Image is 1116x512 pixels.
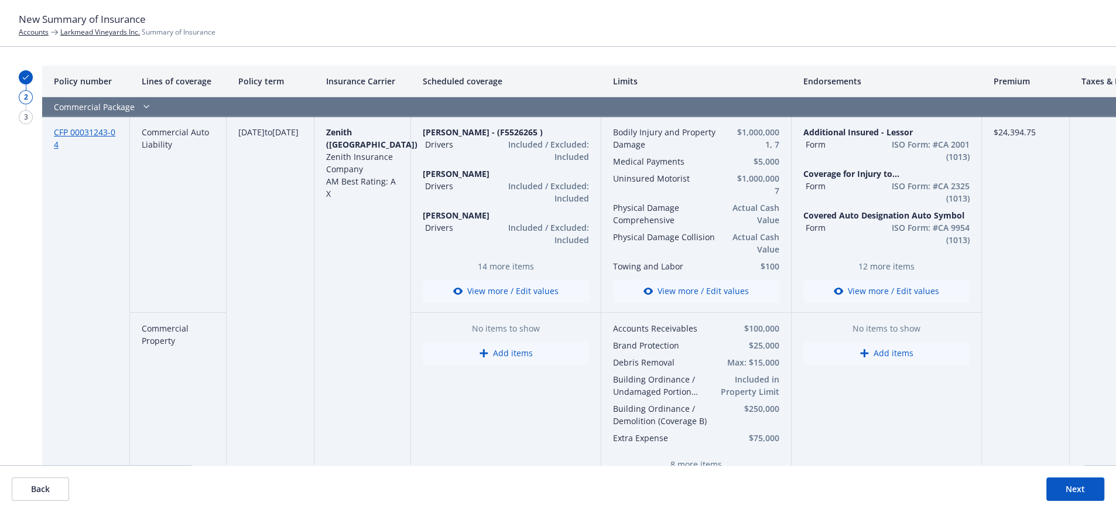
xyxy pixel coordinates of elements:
[721,356,780,368] button: Max: $15,000
[19,110,33,124] div: 3
[613,231,716,243] button: Physical Damage Collision
[601,66,792,97] div: Limits
[613,432,716,444] button: Extra Expense
[803,209,970,221] button: Covered Auto Designation Auto Symbol
[803,342,970,365] button: Add items
[423,209,589,221] button: [PERSON_NAME]
[869,180,970,204] button: ISO Form: #CA 2325 (1013)
[217,66,227,97] button: Resize column
[721,373,780,398] button: Included in Property Limit
[721,432,780,444] button: $75,000
[326,127,417,150] span: Zenith ([GEOGRAPHIC_DATA])
[721,339,780,351] button: $25,000
[488,180,589,204] button: Included / Excluded: Included
[613,373,716,398] button: Building Ordinance / Undamaged Portion (Coverage A)
[613,126,716,151] button: Bodily Injury and Property Damage
[425,138,484,151] button: Drivers
[613,339,716,351] button: Brand Protection
[425,180,484,192] button: Drivers
[130,117,227,313] div: Commercial Auto Liability
[721,260,780,272] button: $100
[613,356,716,368] span: Debris Removal
[227,66,314,97] div: Policy term
[613,202,716,226] button: Physical Damage Comprehensive
[803,279,970,303] button: View more / Edit values
[121,66,130,97] button: Resize column
[982,66,1070,97] div: Premium
[803,322,970,334] span: No items to show
[12,477,69,501] button: Back
[613,260,716,272] button: Towing and Labor
[19,27,49,37] a: Accounts
[973,66,982,97] button: Resize column
[19,12,1097,27] h1: New Summary of Insurance
[425,221,484,234] span: Drivers
[314,66,411,97] div: Insurance Carrier
[721,155,780,168] button: $5,000
[592,66,601,97] button: Resize column
[272,127,299,138] span: [DATE]
[423,342,589,365] button: Add items
[423,260,589,272] span: 14 more items
[423,168,589,180] span: [PERSON_NAME]
[792,66,982,97] div: Endorsements
[613,322,716,334] button: Accounts Receivables
[19,90,33,104] div: 2
[613,402,716,427] button: Building Ordinance / Demolition (Coverage B)
[721,322,780,334] button: $100,000
[326,176,396,199] span: AM Best Rating: A X
[305,66,314,97] button: Resize column
[721,231,780,255] button: Actual Cash Value Refer to Vehicle Schedule
[869,138,970,163] button: ISO Form: #CA 2001 (1013)
[54,127,115,150] a: CFP 00031243-04
[803,260,970,272] span: 12 more items
[869,221,970,246] span: ISO Form: #CA 9954 (1013)
[613,155,716,168] button: Medical Payments
[613,172,716,185] button: Uninsured Motorist
[411,66,601,97] div: Scheduled coverage
[402,66,411,97] button: Resize column
[488,221,589,246] span: Included / Excluded: Included
[806,180,864,192] button: Form
[721,172,780,197] button: $1,000,000 7
[782,66,792,97] button: Resize column
[806,221,864,234] button: Form
[60,27,140,37] a: Larkmead Vineyards Inc.
[423,126,589,138] button: [PERSON_NAME] - (F5526265 )
[721,126,780,151] button: $1,000,000 1, 7
[806,138,864,151] button: Form
[721,202,780,226] button: Actual Cash Value Refer to Vehicle Schedule
[803,126,970,138] button: Additional Insured - Lessor
[721,402,780,415] button: $250,000
[130,313,227,511] div: Commercial Property
[42,66,130,97] div: Policy number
